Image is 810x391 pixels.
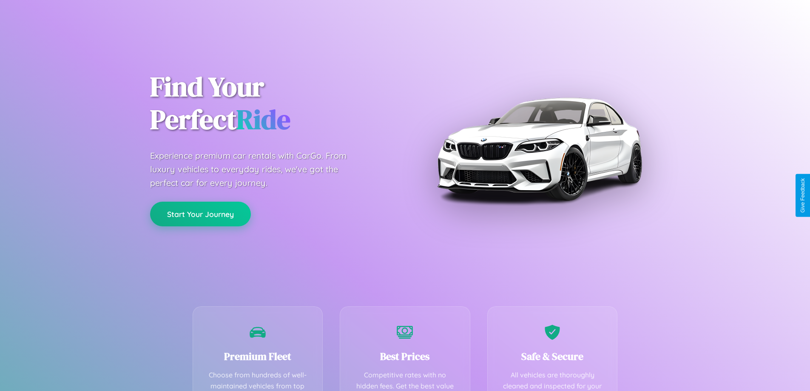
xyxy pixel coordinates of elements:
h3: Premium Fleet [206,349,310,363]
h3: Safe & Secure [500,349,605,363]
button: Start Your Journey [150,202,251,226]
p: Experience premium car rentals with CarGo. From luxury vehicles to everyday rides, we've got the ... [150,149,363,190]
h1: Find Your Perfect [150,71,392,136]
div: Give Feedback [800,178,806,213]
span: Ride [236,101,290,138]
img: Premium BMW car rental vehicle [433,43,645,255]
h3: Best Prices [353,349,457,363]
